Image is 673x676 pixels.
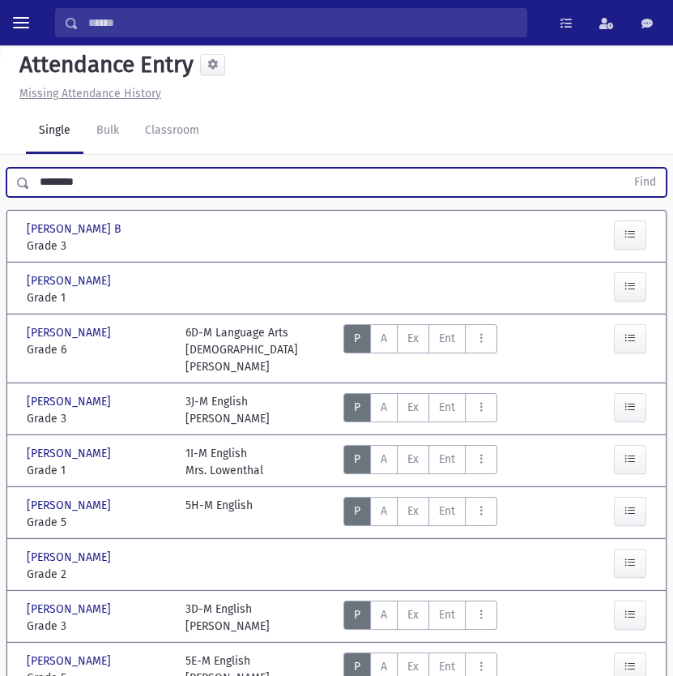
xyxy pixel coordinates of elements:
[27,272,114,289] span: [PERSON_NAME]
[27,566,169,583] span: Grade 2
[354,332,360,345] span: P
[624,169,666,196] button: Find
[185,601,270,635] div: 3D-M English [PERSON_NAME]
[27,289,169,306] span: Grade 1
[27,445,114,462] span: [PERSON_NAME]
[381,332,387,345] span: A
[354,452,360,466] span: P
[407,400,419,414] span: Ex
[381,452,387,466] span: A
[19,87,161,101] u: Missing Attendance History
[27,618,169,635] span: Grade 3
[27,514,169,531] span: Grade 5
[439,660,455,674] span: Ent
[185,393,270,427] div: 3J-M English [PERSON_NAME]
[26,109,83,154] a: Single
[27,341,169,358] span: Grade 6
[27,462,169,479] span: Grade 1
[343,445,497,479] div: AttTypes
[354,608,360,622] span: P
[27,237,169,255] span: Grade 3
[439,504,455,518] span: Ent
[407,452,419,466] span: Ex
[83,109,132,154] a: Bulk
[439,608,455,622] span: Ent
[381,504,387,518] span: A
[27,324,114,341] span: [PERSON_NAME]
[381,608,387,622] span: A
[407,332,419,345] span: Ex
[27,549,114,566] span: [PERSON_NAME]
[407,504,419,518] span: Ex
[13,87,161,101] a: Missing Attendance History
[27,410,169,427] span: Grade 3
[27,393,114,410] span: [PERSON_NAME]
[13,51,194,79] h5: Attendance Entry
[132,109,212,154] a: Classroom
[381,400,387,414] span: A
[27,652,114,670] span: [PERSON_NAME]
[27,601,114,618] span: [PERSON_NAME]
[185,324,328,375] div: 6D-M Language Arts [DEMOGRAPHIC_DATA][PERSON_NAME]
[439,452,455,466] span: Ent
[354,400,360,414] span: P
[343,393,497,427] div: AttTypes
[79,8,526,37] input: Search
[27,220,125,237] span: [PERSON_NAME] B
[407,608,419,622] span: Ex
[27,497,114,514] span: [PERSON_NAME]
[6,8,36,37] button: toggle menu
[343,324,497,375] div: AttTypes
[354,504,360,518] span: P
[185,497,253,531] div: 5H-M English
[185,445,263,479] div: 1I-M English Mrs. Lowenthal
[439,400,455,414] span: Ent
[343,497,497,531] div: AttTypes
[439,332,455,345] span: Ent
[354,660,360,674] span: P
[343,601,497,635] div: AttTypes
